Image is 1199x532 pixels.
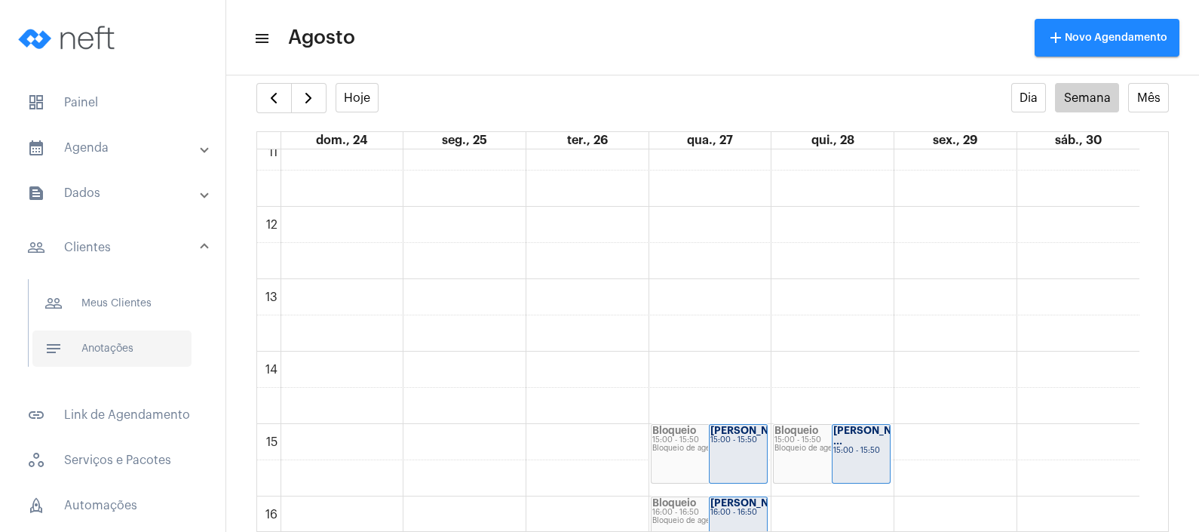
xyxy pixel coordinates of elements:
div: sidenav iconClientes [9,272,225,388]
div: Bloqueio de agenda [774,444,889,453]
strong: Bloqueio [774,426,818,435]
span: Novo Agendamento [1047,32,1167,43]
button: Semana Anterior [256,83,292,113]
button: Semana [1055,83,1119,112]
mat-icon: add [1047,29,1065,47]
div: 13 [262,291,281,304]
mat-panel-title: Clientes [27,238,201,257]
strong: Bloqueio [652,498,696,508]
div: 16:00 - 16:50 [652,509,767,517]
a: 30 de agosto de 2025 [1052,132,1105,149]
div: 15 [263,435,281,449]
span: sidenav icon [27,497,45,515]
div: 16 [262,508,281,521]
a: 27 de agosto de 2025 [684,132,736,149]
mat-icon: sidenav icon [27,238,45,257]
img: logo-neft-novo-2.png [12,8,125,68]
span: sidenav icon [27,94,45,112]
mat-icon: sidenav icon [27,406,45,424]
div: Bloqueio de agenda [652,517,767,525]
span: sidenav icon [27,451,45,469]
a: 28 de agosto de 2025 [808,132,857,149]
div: 14 [262,363,281,377]
span: Meus Clientes [32,285,192,321]
span: Agosto [288,26,355,50]
mat-icon: sidenav icon [27,139,45,157]
mat-expansion-panel-header: sidenav iconDados [9,175,225,211]
div: 12 [263,218,281,232]
button: Dia [1011,83,1047,112]
span: Automações [15,487,210,524]
mat-expansion-panel-header: sidenav iconClientes [9,223,225,272]
span: Painel [15,85,210,121]
a: 26 de agosto de 2025 [564,132,611,149]
a: 25 de agosto de 2025 [439,132,490,149]
mat-icon: sidenav icon [44,340,63,358]
div: Bloqueio de agenda [652,444,767,453]
strong: [PERSON_NAME]... [710,426,804,435]
mat-icon: sidenav icon [253,29,268,48]
div: 15:00 - 15:50 [833,447,889,455]
a: 24 de agosto de 2025 [313,132,370,149]
span: Anotações [32,331,192,367]
button: Mês [1128,83,1169,112]
div: 15:00 - 15:50 [774,436,889,444]
mat-panel-title: Dados [27,184,201,202]
strong: [PERSON_NAME]... [710,498,804,508]
span: Link de Agendamento [15,397,210,433]
button: Próximo Semana [291,83,327,113]
strong: Bloqueio [652,426,696,435]
div: 15:00 - 15:50 [710,436,766,444]
div: 16:00 - 16:50 [710,509,766,517]
div: 11 [265,146,281,159]
mat-icon: sidenav icon [44,294,63,312]
mat-panel-title: Agenda [27,139,201,157]
button: Novo Agendamento [1035,19,1179,57]
mat-icon: sidenav icon [27,184,45,202]
a: 29 de agosto de 2025 [930,132,980,149]
strong: [PERSON_NAME] ... [833,426,918,446]
mat-expansion-panel-header: sidenav iconAgenda [9,130,225,166]
div: 15:00 - 15:50 [652,436,767,444]
span: Serviços e Pacotes [15,442,210,478]
button: Hoje [336,83,379,112]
